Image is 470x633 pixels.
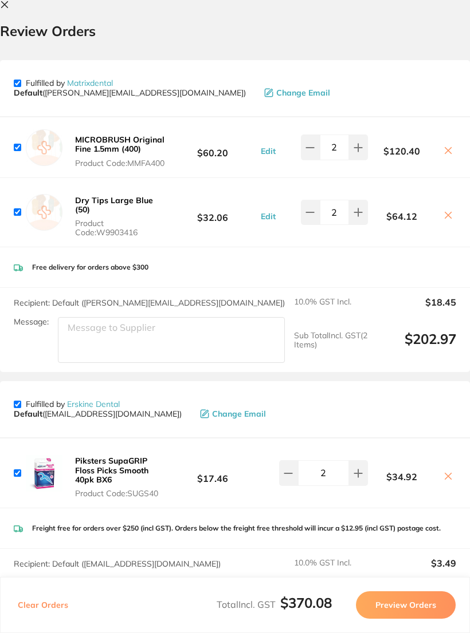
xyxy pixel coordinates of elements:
b: Default [14,88,42,98]
span: Change Email [276,88,330,97]
output: $3.49 [380,558,457,583]
img: empty.jpg [26,129,62,166]
span: 10.0 % GST Incl. [294,297,371,322]
p: Fulfilled by [26,399,120,409]
button: Piksters SupaGRIP Floss Picks Smooth 40pk BX6 Product Code:SUGS40 [72,456,169,498]
p: Fulfilled by [26,78,113,88]
b: Default [14,409,42,419]
button: Edit [257,211,279,221]
b: $60.20 [169,137,257,158]
a: Matrixdental [67,78,113,88]
button: Edit [257,146,279,156]
img: YzIyNTFodA [26,455,62,492]
span: Product Code: MMFA400 [75,159,165,168]
b: Piksters SupaGRIP Floss Picks Smooth 40pk BX6 [75,456,148,484]
p: Freight free for orders over $250 (incl GST). Orders below the freight free threshold will incur ... [32,524,441,532]
b: MICROBRUSH Original Fine 1.5mm (400) [75,134,164,154]
b: $120.40 [368,146,436,156]
label: Message: [14,317,49,327]
button: Change Email [197,409,284,419]
span: Recipient: Default ( [PERSON_NAME][EMAIL_ADDRESS][DOMAIN_NAME] ) [14,298,285,308]
button: Dry Tips Large Blue (50) Product Code:W9903416 [72,195,169,238]
b: $32.06 [169,201,257,223]
output: $18.45 [380,297,457,322]
span: peter@matrixdental.com.au [14,88,246,97]
button: Clear Orders [14,591,72,619]
span: Sub Total Incl. GST ( 2 Items) [294,331,371,363]
span: Change Email [212,409,266,418]
img: empty.jpg [26,194,62,231]
output: $202.97 [380,331,457,363]
span: Product Code: SUGS40 [75,489,165,498]
b: $64.12 [368,211,436,221]
span: Product Code: W9903416 [75,219,165,237]
button: Preview Orders [356,591,456,619]
b: Dry Tips Large Blue (50) [75,195,153,215]
button: MICROBRUSH Original Fine 1.5mm (400) Product Code:MMFA400 [72,134,169,168]
span: sales@piksters.com [14,409,182,418]
b: $17.46 [169,462,257,484]
button: Change Email [261,88,348,98]
a: Erskine Dental [67,399,120,409]
b: $34.92 [368,472,436,482]
span: 10.0 % GST Incl. [294,558,371,583]
b: $370.08 [280,594,332,611]
p: Free delivery for orders above $300 [32,263,148,271]
span: Recipient: Default ( [EMAIL_ADDRESS][DOMAIN_NAME] ) [14,559,221,569]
